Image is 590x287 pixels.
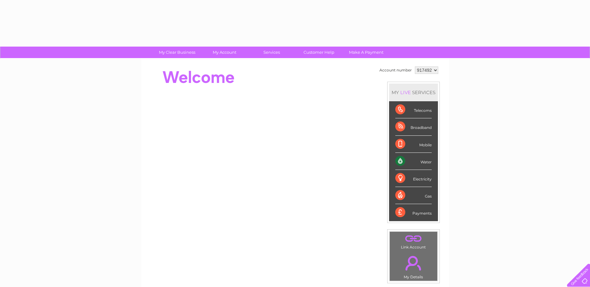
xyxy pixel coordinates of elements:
[391,233,436,244] a: .
[395,187,432,204] div: Gas
[246,47,297,58] a: Services
[389,231,438,251] td: Link Account
[391,252,436,274] a: .
[151,47,203,58] a: My Clear Business
[341,47,392,58] a: Make A Payment
[395,136,432,153] div: Mobile
[395,153,432,170] div: Water
[395,118,432,135] div: Broadband
[395,170,432,187] div: Electricity
[389,84,438,101] div: MY SERVICES
[199,47,250,58] a: My Account
[395,101,432,118] div: Telecoms
[399,89,412,95] div: LIVE
[395,204,432,221] div: Payments
[389,251,438,281] td: My Details
[293,47,345,58] a: Customer Help
[378,65,413,75] td: Account number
